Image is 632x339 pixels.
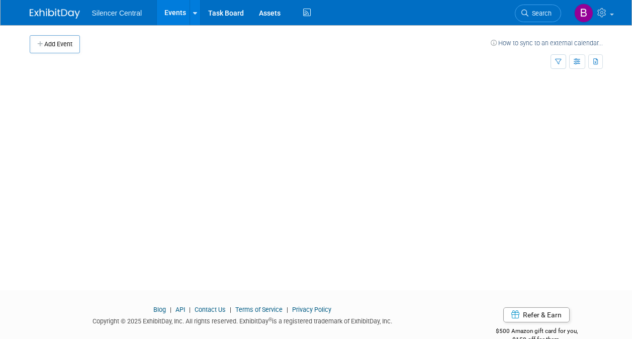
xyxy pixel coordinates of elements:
[92,9,142,17] span: Silencer Central
[30,314,456,326] div: Copyright © 2025 ExhibitDay, Inc. All rights reserved. ExhibitDay is a registered trademark of Ex...
[528,10,552,17] span: Search
[153,306,166,313] a: Blog
[167,306,174,313] span: |
[284,306,291,313] span: |
[195,306,226,313] a: Contact Us
[491,39,603,47] a: How to sync to an external calendar...
[503,307,570,322] a: Refer & Earn
[175,306,185,313] a: API
[187,306,193,313] span: |
[30,9,80,19] img: ExhibitDay
[30,35,80,53] button: Add Event
[574,4,593,23] img: Billee Page
[235,306,283,313] a: Terms of Service
[268,317,272,322] sup: ®
[227,306,234,313] span: |
[292,306,331,313] a: Privacy Policy
[515,5,561,22] a: Search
